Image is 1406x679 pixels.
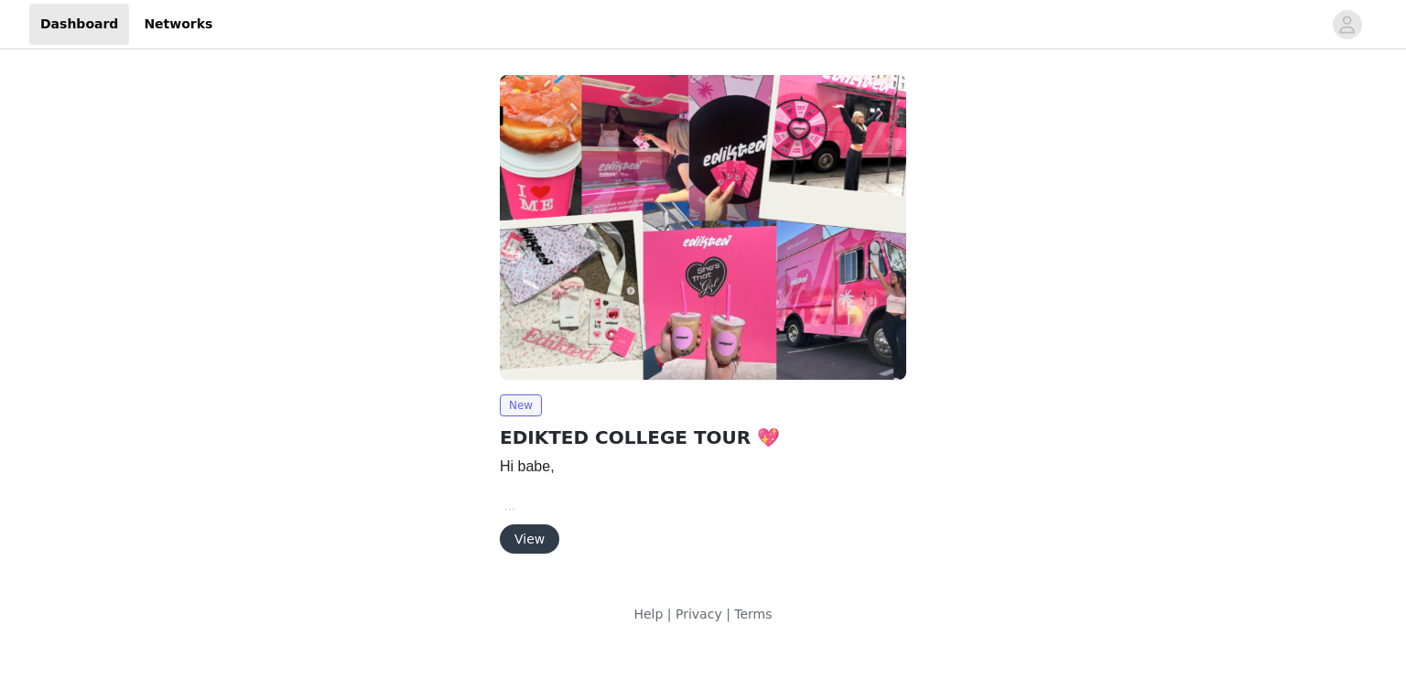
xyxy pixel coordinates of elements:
button: View [500,524,559,554]
a: View [500,533,559,546]
a: Networks [133,4,223,45]
div: avatar [1338,10,1356,39]
a: Help [633,607,663,621]
span: | [667,607,672,621]
span: New [500,394,542,416]
a: Privacy [676,607,722,621]
span: | [726,607,730,621]
span: Hi babe, [500,458,555,474]
h2: EDIKTED COLLEGE TOUR 💖 [500,424,906,451]
img: Edikted [500,75,906,380]
a: Dashboard [29,4,129,45]
a: Terms [734,607,772,621]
